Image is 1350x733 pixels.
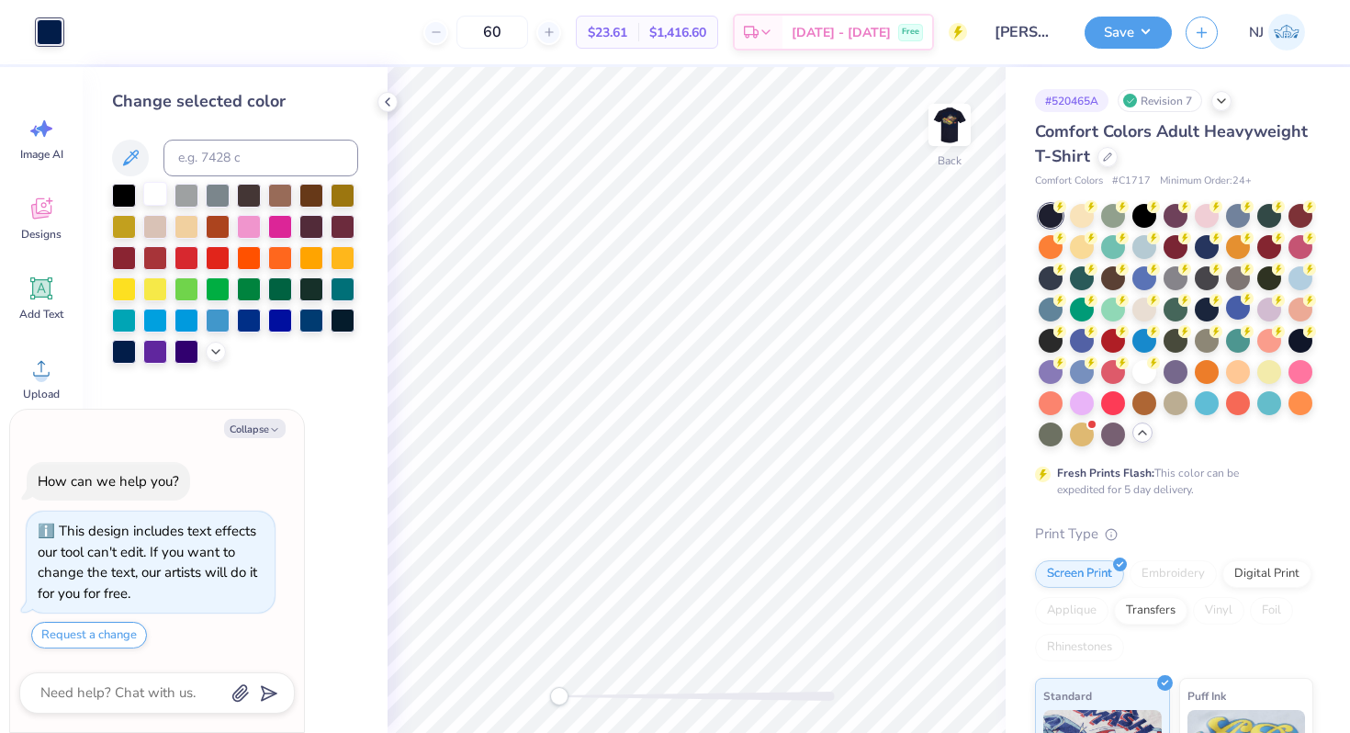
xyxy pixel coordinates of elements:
span: Designs [21,227,62,242]
button: Save [1085,17,1172,49]
div: Foil [1250,597,1293,625]
span: Image AI [20,147,63,162]
a: NJ [1241,14,1313,51]
div: This color can be expedited for 5 day delivery. [1057,465,1283,498]
div: # 520465A [1035,89,1108,112]
span: Free [902,26,919,39]
div: This design includes text effects our tool can't edit. If you want to change the text, our artist... [38,522,257,603]
div: Transfers [1114,597,1187,625]
span: NJ [1249,22,1264,43]
span: Comfort Colors Adult Heavyweight T-Shirt [1035,120,1308,167]
span: Puff Ink [1187,686,1226,705]
div: Rhinestones [1035,634,1124,661]
button: Request a change [31,622,147,648]
div: Digital Print [1222,560,1311,588]
button: Collapse [224,419,286,438]
input: Untitled Design [981,14,1071,51]
span: $1,416.60 [649,23,706,42]
div: How can we help you? [38,472,179,491]
span: Minimum Order: 24 + [1160,174,1252,189]
img: Back [931,107,968,143]
div: Back [938,152,962,169]
span: Add Text [19,307,63,321]
span: [DATE] - [DATE] [792,23,891,42]
span: Comfort Colors [1035,174,1103,189]
input: e.g. 7428 c [163,140,358,176]
div: Screen Print [1035,560,1124,588]
div: Revision 7 [1118,89,1202,112]
div: Print Type [1035,524,1313,545]
img: Nick Johnson [1268,14,1305,51]
span: Upload [23,387,60,401]
span: # C1717 [1112,174,1151,189]
div: Vinyl [1193,597,1244,625]
div: Change selected color [112,89,358,114]
span: $23.61 [588,23,627,42]
div: Embroidery [1130,560,1217,588]
input: – – [456,16,528,49]
div: Applique [1035,597,1108,625]
strong: Fresh Prints Flash: [1057,466,1154,480]
span: Standard [1043,686,1092,705]
div: Accessibility label [550,687,568,705]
